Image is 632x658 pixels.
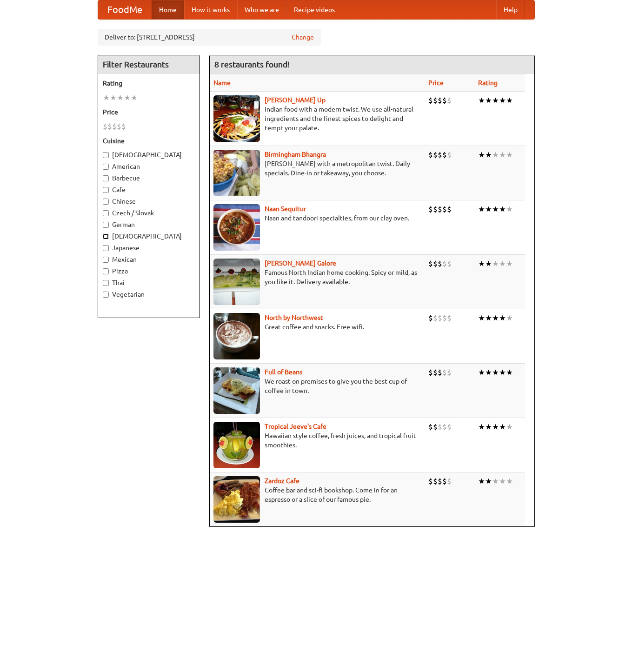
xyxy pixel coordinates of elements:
h5: Rating [103,79,195,88]
li: $ [438,422,442,432]
a: Rating [478,79,498,86]
a: [PERSON_NAME] Up [265,96,326,104]
li: $ [447,204,452,214]
li: $ [428,150,433,160]
a: Naan Sequitur [265,205,306,213]
p: Indian food with a modern twist. We use all-natural ingredients and the finest spices to delight ... [213,105,421,133]
h5: Cuisine [103,136,195,146]
li: ★ [478,313,485,323]
li: $ [428,204,433,214]
li: ★ [499,313,506,323]
label: Cafe [103,185,195,194]
li: ★ [492,313,499,323]
h4: Filter Restaurants [98,55,200,74]
li: $ [438,259,442,269]
li: ★ [499,95,506,106]
input: Pizza [103,268,109,274]
li: $ [438,313,442,323]
a: Home [152,0,184,19]
li: ★ [506,95,513,106]
li: ★ [485,150,492,160]
label: [DEMOGRAPHIC_DATA] [103,232,195,241]
li: $ [121,121,126,132]
a: Zardoz Cafe [265,477,299,485]
img: naansequitur.jpg [213,204,260,251]
input: Barbecue [103,175,109,181]
p: Hawaiian style coffee, fresh juices, and tropical fruit smoothies. [213,431,421,450]
li: $ [428,367,433,378]
li: ★ [499,367,506,378]
a: Help [496,0,525,19]
li: $ [447,150,452,160]
li: $ [438,367,442,378]
li: $ [442,476,447,486]
li: ★ [478,150,485,160]
li: ★ [492,204,499,214]
label: Chinese [103,197,195,206]
li: ★ [506,313,513,323]
li: $ [433,259,438,269]
input: Thai [103,280,109,286]
li: $ [438,95,442,106]
a: [PERSON_NAME] Galore [265,259,336,267]
img: jeeves.jpg [213,422,260,468]
li: $ [428,422,433,432]
li: $ [438,150,442,160]
label: Barbecue [103,173,195,183]
li: $ [438,476,442,486]
input: Mexican [103,257,109,263]
li: $ [447,367,452,378]
label: German [103,220,195,229]
input: Czech / Slovak [103,210,109,216]
label: Mexican [103,255,195,264]
label: Japanese [103,243,195,253]
a: Tropical Jeeve's Cafe [265,423,326,430]
a: Full of Beans [265,368,302,376]
li: $ [442,367,447,378]
li: $ [103,121,107,132]
li: ★ [492,95,499,106]
li: ★ [499,259,506,269]
a: North by Northwest [265,314,323,321]
li: $ [433,204,438,214]
li: $ [428,313,433,323]
li: $ [447,476,452,486]
li: ★ [131,93,138,103]
label: Thai [103,278,195,287]
img: curryup.jpg [213,95,260,142]
input: American [103,164,109,170]
h5: Price [103,107,195,117]
li: $ [442,95,447,106]
a: Recipe videos [286,0,342,19]
li: ★ [506,422,513,432]
li: $ [107,121,112,132]
input: [DEMOGRAPHIC_DATA] [103,233,109,239]
input: [DEMOGRAPHIC_DATA] [103,152,109,158]
p: Naan and tandoori specialties, from our clay oven. [213,213,421,223]
li: $ [447,259,452,269]
li: $ [433,150,438,160]
li: $ [442,422,447,432]
li: $ [442,150,447,160]
li: $ [438,204,442,214]
a: Name [213,79,231,86]
li: ★ [485,367,492,378]
p: We roast on premises to give you the best cup of coffee in town. [213,377,421,395]
li: ★ [124,93,131,103]
li: $ [433,476,438,486]
li: $ [112,121,117,132]
input: Japanese [103,245,109,251]
li: ★ [485,204,492,214]
li: ★ [506,204,513,214]
li: ★ [506,476,513,486]
li: ★ [117,93,124,103]
li: ★ [478,476,485,486]
ng-pluralize: 8 restaurants found! [214,60,290,69]
img: north.jpg [213,313,260,359]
